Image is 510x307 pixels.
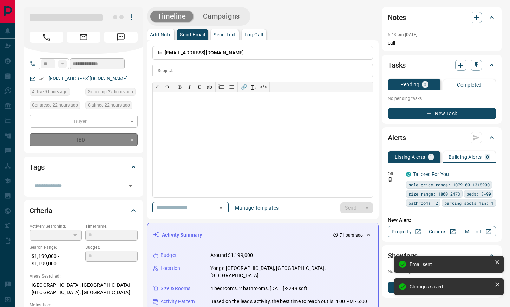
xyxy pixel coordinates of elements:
[85,101,138,111] div: Mon Sep 15 2025
[30,205,52,216] h2: Criteria
[395,155,425,159] p: Listing Alerts
[39,76,44,81] svg: Email Verified
[388,60,406,71] h2: Tasks
[85,223,138,230] p: Timeframe:
[388,268,496,275] p: No showings booked
[400,82,419,87] p: Pending
[486,155,489,159] p: 0
[30,88,82,98] div: Tue Sep 16 2025
[153,228,373,241] div: Activity Summary7 hours ago
[30,223,82,230] p: Actively Searching:
[198,84,201,90] span: 𝐔
[195,82,204,92] button: 𝐔
[466,190,491,197] span: beds: 3-99
[249,82,259,92] button: T̲ₓ
[388,32,418,37] p: 5:43 pm [DATE]
[30,115,138,128] div: Buyer
[457,82,482,87] p: Completed
[231,202,283,213] button: Manage Templates
[388,247,496,264] div: Showings
[239,82,249,92] button: 🔗
[449,155,482,159] p: Building Alerts
[88,88,133,95] span: Signed up 22 hours ago
[185,82,195,92] button: 𝑰
[388,217,496,224] p: New Alert:
[67,32,100,43] span: Email
[180,32,205,37] p: Send Email
[388,12,406,23] h2: Notes
[388,57,496,74] div: Tasks
[125,181,135,191] button: Open
[161,265,180,272] p: Location
[424,82,426,87] p: 0
[217,82,227,92] button: Numbered list
[430,155,432,159] p: 1
[175,82,185,92] button: 𝐁
[388,108,496,119] button: New Task
[406,172,411,177] div: condos.ca
[244,32,263,37] p: Log Call
[408,190,460,197] span: size range: 1800,2473
[88,102,130,109] span: Claimed 22 hours ago
[388,177,393,182] svg: Push Notification Only
[30,101,82,111] div: Mon Sep 15 2025
[85,244,138,251] p: Budget:
[161,252,177,259] p: Budget
[214,32,236,37] p: Send Text
[204,82,214,92] button: ab
[410,284,492,289] div: Changes saved
[340,232,363,238] p: 7 hours ago
[30,32,63,43] span: Call
[30,273,138,279] p: Areas Searched:
[460,226,496,237] a: Mr.Loft
[161,298,195,305] p: Activity Pattern
[388,9,496,26] div: Notes
[259,82,268,92] button: </>
[165,50,244,55] span: [EMAIL_ADDRESS][DOMAIN_NAME]
[388,93,496,104] p: No pending tasks
[104,32,138,43] span: Message
[30,244,82,251] p: Search Range:
[444,199,493,206] span: parking spots min: 1
[216,203,226,213] button: Open
[163,82,172,92] button: ↷
[424,226,460,237] a: Condos
[388,129,496,146] div: Alerts
[388,250,418,261] h2: Showings
[48,76,128,81] a: [EMAIL_ADDRESS][DOMAIN_NAME]
[32,88,67,95] span: Active 9 hours ago
[30,279,138,298] p: [GEOGRAPHIC_DATA], [GEOGRAPHIC_DATA] | [GEOGRAPHIC_DATA], [GEOGRAPHIC_DATA]
[210,265,373,279] p: Yonge-[GEOGRAPHIC_DATA], [GEOGRAPHIC_DATA], [GEOGRAPHIC_DATA]
[158,68,173,74] p: Subject:
[30,133,138,146] div: TBD
[153,82,163,92] button: ↶
[30,159,138,176] div: Tags
[388,171,402,177] p: Off
[408,199,438,206] span: bathrooms: 2
[210,285,307,292] p: 4 bedrooms, 2 bathrooms, [DATE]-2249 sqft
[227,82,236,92] button: Bullet list
[85,88,138,98] div: Mon Sep 15 2025
[408,181,490,188] span: sale price range: 1079100,1318900
[30,251,82,270] p: $1,199,000 - $1,199,000
[207,84,212,90] s: ab
[388,132,406,143] h2: Alerts
[388,39,496,47] p: call
[196,11,247,22] button: Campaigns
[152,46,373,60] p: To:
[161,285,191,292] p: Size & Rooms
[162,231,202,239] p: Activity Summary
[388,282,496,293] button: New Showing
[150,11,193,22] button: Timeline
[210,252,253,259] p: Around $1,199,000
[410,261,492,267] div: Email sent
[413,171,449,177] a: Tailored For You
[32,102,78,109] span: Contacted 22 hours ago
[150,32,171,37] p: Add Note
[30,202,138,219] div: Criteria
[340,202,373,213] div: split button
[388,226,424,237] a: Property
[30,162,44,173] h2: Tags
